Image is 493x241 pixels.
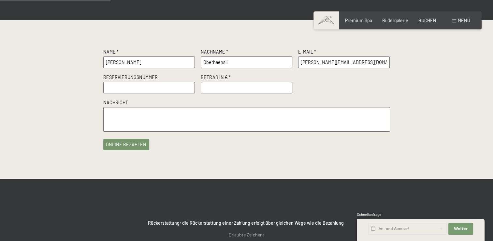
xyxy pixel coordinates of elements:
[448,223,473,235] button: Weiter
[103,74,195,82] label: Reservierungsnummer
[454,226,468,232] span: Weiter
[357,212,381,217] span: Schnellanfrage
[201,49,293,56] label: Nachname *
[382,18,408,23] a: Bildergalerie
[103,99,390,107] label: Nachricht
[418,18,436,23] a: BUCHEN
[345,18,372,23] a: Premium Spa
[148,220,345,226] strong: Rückerstattung: die Rückerstattung einer Zahlung erfolgt über gleichen Wege wie die Bezahlung.
[201,74,293,82] label: Betrag in € *
[103,49,195,56] label: Name *
[458,18,470,23] span: Menü
[298,49,390,56] label: E-Mail *
[103,139,150,150] button: online bezahlen
[103,231,390,239] p: Erlaubte Zeichen:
